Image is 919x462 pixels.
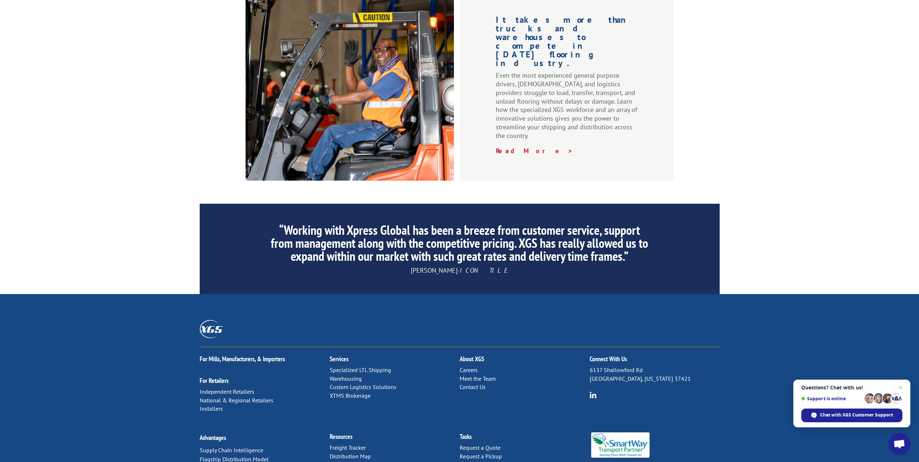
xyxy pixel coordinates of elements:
a: For Retailers [200,376,229,385]
a: National & Regional Retailers [200,397,273,404]
img: Smartway_Logo [590,432,651,458]
span: Questions? Chat with us! [801,385,902,390]
span: Support is online [801,396,862,401]
h2: Connect With Us [590,356,720,366]
a: Distribution Map [330,453,371,460]
a: Services [330,355,348,363]
a: Request a Quote [460,444,500,451]
a: Specialized LTL Shipping [330,366,391,374]
a: Independent Retailers [200,388,254,395]
h1: It takes more than trucks and warehouses to compete in [DATE] flooring industry. [496,16,638,71]
span: - [458,266,460,275]
span: [PERSON_NAME] [411,266,458,275]
a: Advantages [200,433,226,442]
span: ICON TILE [460,266,508,275]
h2: “Working with Xpress Global has been a breeze from customer service, support from management alon... [267,224,651,266]
a: For Mills, Manufacturers, & Importers [200,355,285,363]
img: group-6 [590,392,597,398]
a: Read More > [496,147,573,155]
a: Contact Us [460,383,486,390]
span: Close chat [896,383,905,392]
a: Careers [460,366,478,374]
img: XGS_Logos_ALL_2024_All_White [200,320,223,338]
a: Meet the Team [460,375,496,382]
a: Freight Tracker [330,444,366,451]
div: Chat with XGS Customer Support [801,409,902,422]
p: Even the most experienced general purpose drivers, [DEMOGRAPHIC_DATA], and logistics providers st... [496,71,638,146]
a: Warehousing [330,375,362,382]
a: About XGS [460,355,484,363]
a: XTMS Brokerage [330,392,370,399]
a: Supply Chain Intelligence [200,446,263,454]
a: Resources [330,432,352,441]
a: Custom Logistics Solutions [330,383,396,390]
a: Installers [200,405,223,412]
div: Open chat [889,433,910,455]
span: Chat with XGS Customer Support [820,412,893,418]
p: 6137 Shallowford Rd [GEOGRAPHIC_DATA], [US_STATE] 37421 [590,366,720,383]
h2: Tasks [460,433,590,444]
a: Request a Pickup [460,453,502,460]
